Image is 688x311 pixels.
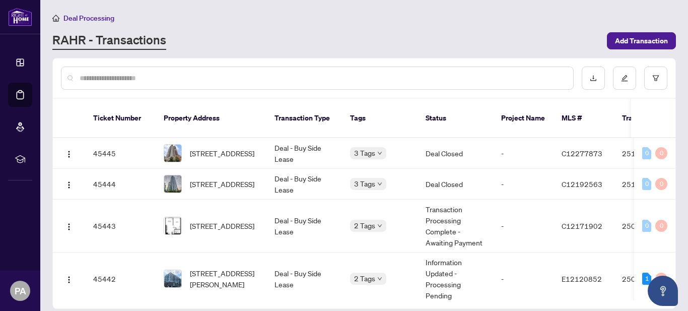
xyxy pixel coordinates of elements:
td: Deal - Buy Side Lease [266,169,342,200]
img: thumbnail-img [164,270,181,287]
td: - [493,253,554,305]
div: 0 [655,273,667,285]
span: [STREET_ADDRESS] [190,178,254,190]
button: filter [644,67,667,90]
div: 0 [642,220,651,232]
span: E12120852 [562,274,602,283]
span: 2 Tags [354,273,375,284]
span: 2 Tags [354,220,375,231]
td: - [493,200,554,253]
td: 2511270 [614,138,684,169]
th: Tags [342,99,418,138]
td: 45442 [85,253,156,305]
span: down [377,276,382,281]
span: Deal Processing [63,14,114,23]
div: 0 [642,178,651,190]
div: 0 [655,220,667,232]
div: 0 [655,178,667,190]
a: RAHR - Transactions [52,32,166,50]
button: Add Transaction [607,32,676,49]
span: [STREET_ADDRESS] [190,220,254,231]
td: - [493,169,554,200]
button: Logo [61,145,77,161]
button: Logo [61,271,77,287]
span: edit [621,75,628,82]
td: Deal - Buy Side Lease [266,138,342,169]
button: download [582,67,605,90]
span: 3 Tags [354,147,375,159]
div: 1 [642,273,651,285]
img: thumbnail-img [164,145,181,162]
span: download [590,75,597,82]
td: Information Updated - Processing Pending [418,253,493,305]
img: logo [8,8,32,26]
img: Logo [65,223,73,231]
th: Trade Number [614,99,684,138]
td: 2508543 [614,253,684,305]
span: down [377,223,382,228]
img: thumbnail-img [164,217,181,234]
th: Project Name [493,99,554,138]
span: C12192563 [562,179,602,189]
span: down [377,151,382,156]
td: 45445 [85,138,156,169]
td: Deal - Buy Side Lease [266,253,342,305]
td: 45443 [85,200,156,253]
img: Logo [65,150,73,158]
td: Transaction Processing Complete - Awaiting Payment [418,200,493,253]
td: 45444 [85,169,156,200]
span: filter [652,75,659,82]
td: - [493,138,554,169]
span: 3 Tags [354,178,375,190]
img: Logo [65,276,73,284]
div: 0 [655,147,667,159]
span: Add Transaction [615,33,668,49]
button: edit [613,67,636,90]
th: MLS # [554,99,614,138]
th: Property Address [156,99,266,138]
img: thumbnail-img [164,175,181,193]
span: down [377,181,382,186]
button: Logo [61,176,77,192]
th: Transaction Type [266,99,342,138]
button: Open asap [648,276,678,306]
span: home [52,15,59,22]
div: 0 [642,147,651,159]
td: Deal - Buy Side Lease [266,200,342,253]
td: 2511271 [614,169,684,200]
td: 2508310 [614,200,684,253]
span: PA [15,284,26,298]
span: C12277873 [562,149,602,158]
th: Ticket Number [85,99,156,138]
td: Deal Closed [418,138,493,169]
img: Logo [65,181,73,189]
th: Status [418,99,493,138]
td: Deal Closed [418,169,493,200]
span: [STREET_ADDRESS] [190,148,254,159]
button: Logo [61,218,77,234]
span: [STREET_ADDRESS][PERSON_NAME] [190,268,258,290]
span: C12171902 [562,221,602,230]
